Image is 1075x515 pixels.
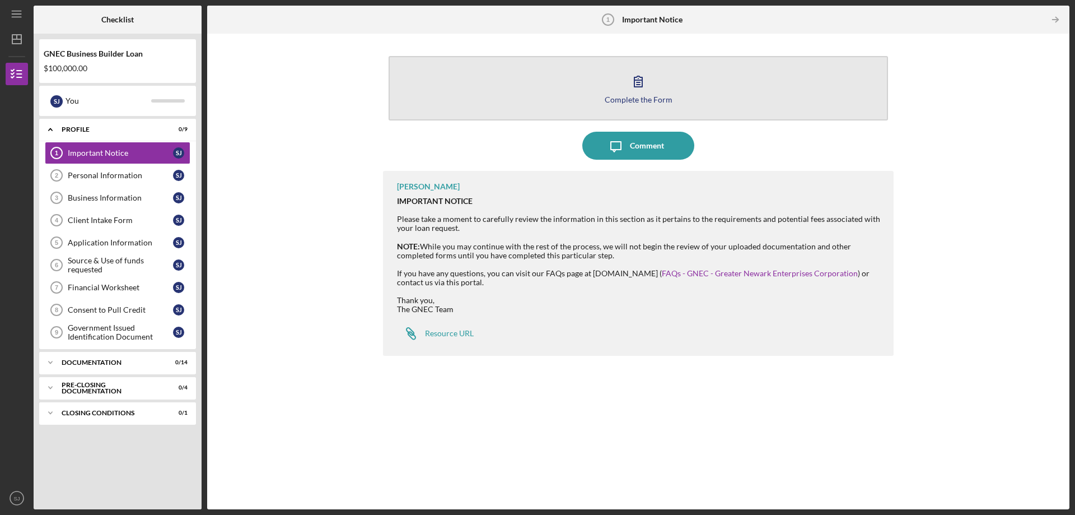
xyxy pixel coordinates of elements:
[55,284,58,291] tspan: 7
[45,187,190,209] a: 3Business InformationSJ
[45,321,190,344] a: 9Government Issued Identification DocumentSJ
[397,242,420,251] strong: NOTE:
[62,359,160,366] div: Documentation
[45,299,190,321] a: 8Consent to Pull CreditSJ
[397,197,882,233] div: Please take a moment to carefully review the information in this section as it pertains to the re...
[397,196,473,206] strong: IMPORTANT NOTICE
[605,95,672,104] div: Complete the Form
[45,276,190,299] a: 7Financial WorksheetSJ
[55,262,58,268] tspan: 6
[62,126,160,133] div: Profile
[397,322,474,345] a: Resource URL
[173,304,184,316] div: S J
[425,329,474,338] div: Resource URL
[68,216,173,225] div: Client Intake Form
[62,410,160,416] div: Closing Conditions
[173,147,184,159] div: S J
[50,95,63,108] div: S J
[62,382,160,395] div: Pre-Closing Documentation
[13,495,20,502] text: SJ
[55,150,58,156] tspan: 1
[68,256,173,274] div: Source & Use of funds requested
[44,64,191,73] div: $100,000.00
[582,132,694,160] button: Comment
[397,242,882,314] div: While you may continue with the rest of the process, we will not begin the review of your uploade...
[68,149,173,157] div: Important Notice
[397,182,460,191] div: [PERSON_NAME]
[167,359,188,366] div: 0 / 14
[101,15,134,24] b: Checklist
[167,410,188,416] div: 0 / 1
[389,56,888,120] button: Complete the Form
[68,305,173,314] div: Consent to Pull Credit
[55,239,58,246] tspan: 5
[44,49,191,58] div: GNEC Business Builder Loan
[173,282,184,293] div: S J
[173,192,184,203] div: S J
[55,307,58,313] tspan: 8
[173,215,184,226] div: S J
[45,231,190,254] a: 5Application InformationSJ
[167,384,188,391] div: 0 / 4
[173,259,184,271] div: S J
[173,170,184,181] div: S J
[45,142,190,164] a: 1Important NoticeSJ
[173,237,184,248] div: S J
[55,172,58,179] tspan: 2
[68,323,173,341] div: Government Issued Identification Document
[68,193,173,202] div: Business Information
[45,254,190,276] a: 6Source & Use of funds requestedSJ
[6,487,28,509] button: SJ
[662,268,858,278] a: FAQs - GNEC - Greater Newark Enterprises Corporation
[167,126,188,133] div: 0 / 9
[68,283,173,292] div: Financial Worksheet
[173,327,184,338] div: S J
[630,132,664,160] div: Comment
[45,164,190,187] a: 2Personal InformationSJ
[45,209,190,231] a: 4Client Intake FormSJ
[55,194,58,201] tspan: 3
[606,16,610,23] tspan: 1
[68,238,173,247] div: Application Information
[55,329,58,336] tspan: 9
[66,91,151,110] div: You
[622,15,683,24] b: Important Notice
[68,171,173,180] div: Personal Information
[55,217,59,224] tspan: 4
